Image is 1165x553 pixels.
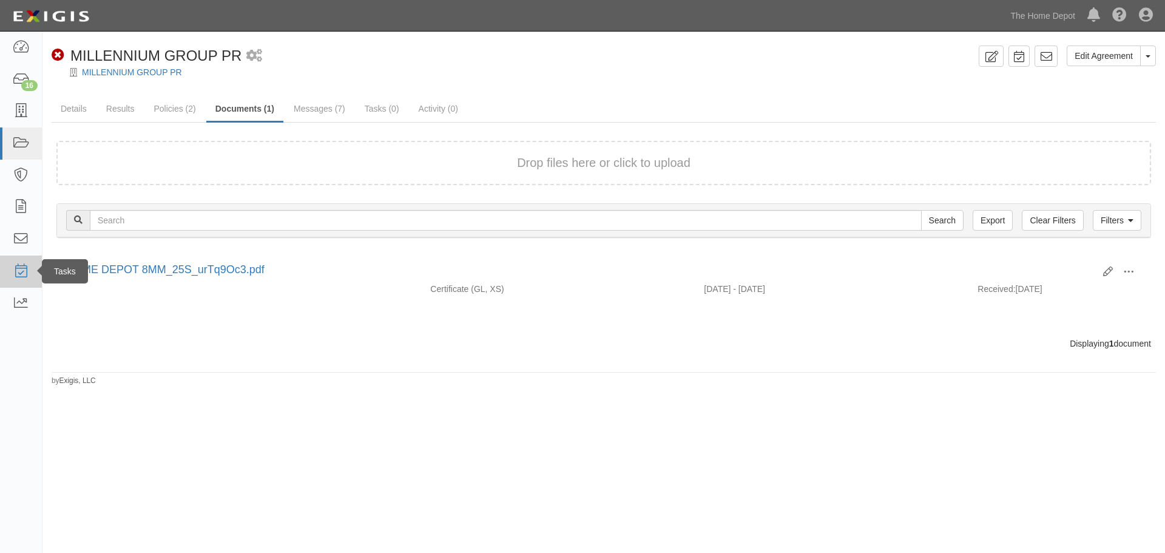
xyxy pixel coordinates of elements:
img: logo-5460c22ac91f19d4615b14bd174203de0afe785f0fc80cf4dbbc73dc1793850b.png [9,5,93,27]
p: Received: [978,283,1015,295]
i: Non-Compliant [52,49,64,62]
div: 16 [21,80,38,91]
span: MILLENNIUM GROUP PR [70,47,241,64]
a: Policies (2) [144,97,204,121]
a: Edit Agreement [1067,46,1141,66]
a: Filters [1093,210,1141,231]
i: Help Center - Complianz [1112,8,1127,23]
i: 2 scheduled workflows [246,50,262,63]
a: Tasks (0) [356,97,408,121]
button: Drop files here or click to upload [517,154,691,172]
a: Documents (1) [206,97,283,123]
a: Clear Filters [1022,210,1083,231]
small: by [52,376,96,386]
input: Search [90,210,922,231]
a: Messages (7) [285,97,354,121]
a: HOME DEPOT 8MM_25S_urTq9Oc3.pdf [66,263,265,276]
a: Export [973,210,1013,231]
a: MILLENNIUM GROUP PR [82,67,182,77]
div: Tasks [42,259,88,283]
div: Displaying document [47,338,1160,350]
div: Effective 06/14/2025 - Expiration 06/14/2026 [695,283,968,295]
input: Search [921,210,964,231]
a: The Home Depot [1004,4,1081,28]
div: [DATE] [968,283,1151,301]
a: Activity (0) [410,97,467,121]
a: Exigis, LLC [59,376,96,385]
b: 1 [1109,339,1114,348]
a: Details [52,97,96,121]
a: Results [97,97,144,121]
div: General Liability Excess/Umbrella Liability [421,283,695,295]
div: MILLENNIUM GROUP PR [52,46,241,66]
div: HOME DEPOT 8MM_25S_urTq9Oc3.pdf [66,262,1094,278]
